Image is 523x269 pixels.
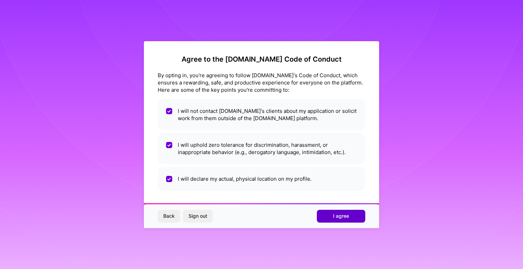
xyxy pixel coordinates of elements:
h2: Agree to the [DOMAIN_NAME] Code of Conduct [158,55,365,63]
span: Sign out [189,213,207,219]
span: I agree [333,213,349,219]
span: Back [163,213,175,219]
li: I will not contact [DOMAIN_NAME]'s clients about my application or solicit work from them outside... [158,99,365,130]
button: Sign out [183,210,213,222]
li: I will declare my actual, physical location on my profile. [158,167,365,191]
button: I agree [317,210,365,222]
div: By opting in, you're agreeing to follow [DOMAIN_NAME]'s Code of Conduct, which ensures a rewardin... [158,72,365,93]
button: Back [158,210,180,222]
li: I will uphold zero tolerance for discrimination, harassment, or inappropriate behavior (e.g., der... [158,133,365,164]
